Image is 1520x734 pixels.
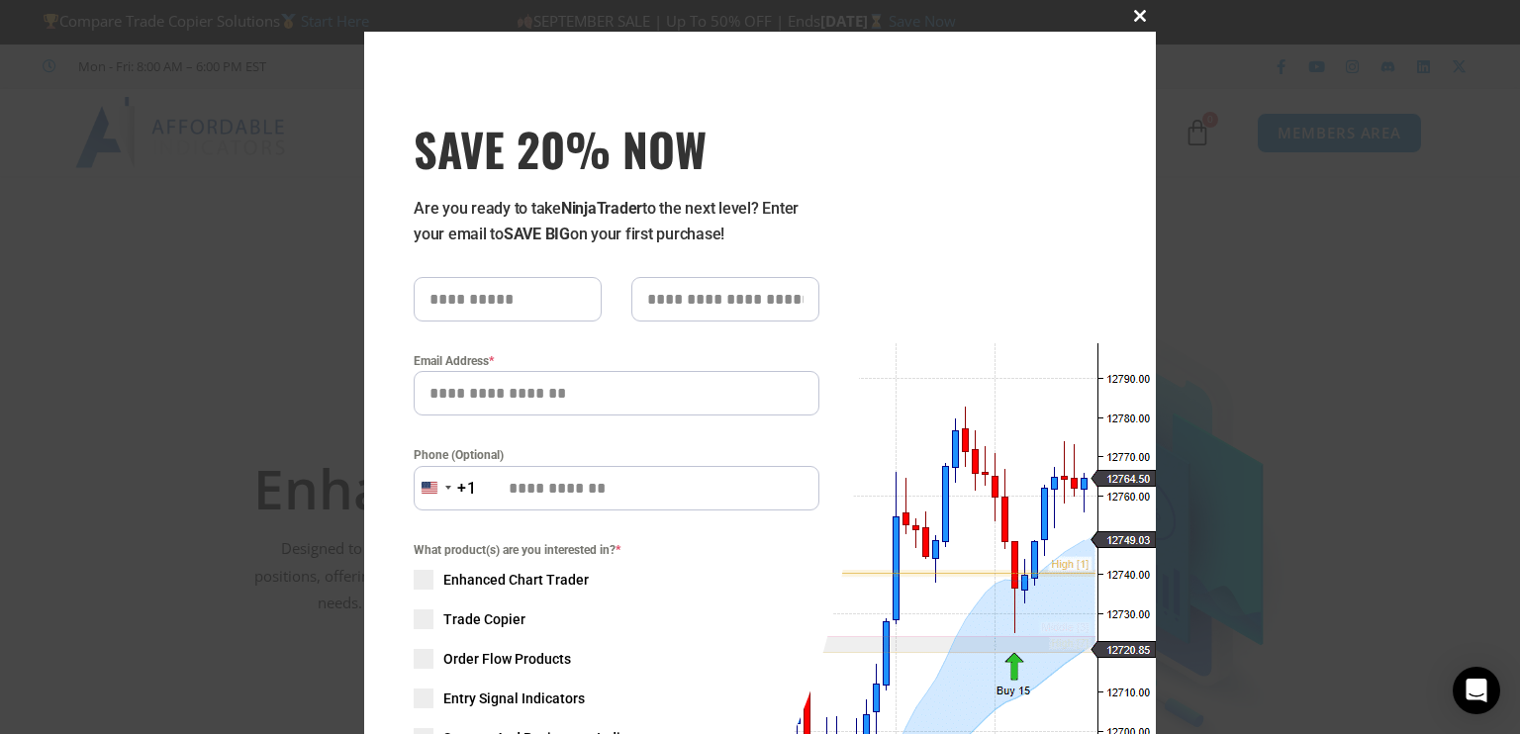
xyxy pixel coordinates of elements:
[561,199,642,218] strong: NinjaTrader
[414,609,819,629] label: Trade Copier
[32,51,47,67] img: website_grey.svg
[197,115,213,131] img: tab_keywords_by_traffic_grey.svg
[51,51,218,67] div: Domain: [DOMAIN_NAME]
[53,115,69,131] img: tab_domain_overview_orange.svg
[414,688,819,708] label: Entry Signal Indicators
[414,445,819,465] label: Phone (Optional)
[414,466,477,510] button: Selected country
[32,32,47,47] img: logo_orange.svg
[443,688,585,708] span: Entry Signal Indicators
[414,540,819,560] span: What product(s) are you interested in?
[443,609,525,629] span: Trade Copier
[457,476,477,502] div: +1
[414,351,819,371] label: Email Address
[504,225,570,243] strong: SAVE BIG
[443,570,589,590] span: Enhanced Chart Trader
[1453,667,1500,714] div: Open Intercom Messenger
[443,649,571,669] span: Order Flow Products
[219,117,333,130] div: Keywords by Traffic
[414,649,819,669] label: Order Flow Products
[414,121,819,176] span: SAVE 20% NOW
[414,570,819,590] label: Enhanced Chart Trader
[414,196,819,247] p: Are you ready to take to the next level? Enter your email to on your first purchase!
[55,32,97,47] div: v 4.0.25
[75,117,177,130] div: Domain Overview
